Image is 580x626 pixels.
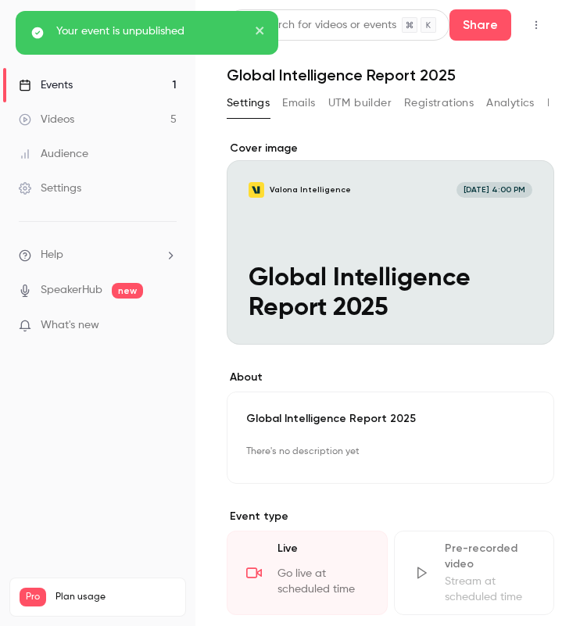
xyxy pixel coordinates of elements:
p: Event type [227,509,554,524]
button: Polls [547,91,570,116]
div: Stream at scheduled time [445,574,535,605]
button: Share [449,9,511,41]
label: About [227,370,554,385]
div: Pre-recorded video [445,541,535,572]
div: Live [277,541,368,564]
div: Pre-recorded videoStream at scheduled time [394,531,555,615]
p: Your event is unpublished [56,23,244,39]
p: There's no description yet [246,439,535,464]
button: close [255,23,266,42]
button: UTM builder [328,91,392,116]
p: Global Intelligence Report 2025 [246,411,535,427]
button: Analytics [486,91,535,116]
div: Go live at scheduled time [277,566,368,605]
section: Cover image [227,141,554,345]
button: Registrations [404,91,474,116]
div: LiveGo live at scheduled time [227,531,388,615]
div: Search for videos or events [240,17,396,34]
button: Emails [282,91,315,116]
h1: Global Intelligence Report 2025 [227,66,549,84]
